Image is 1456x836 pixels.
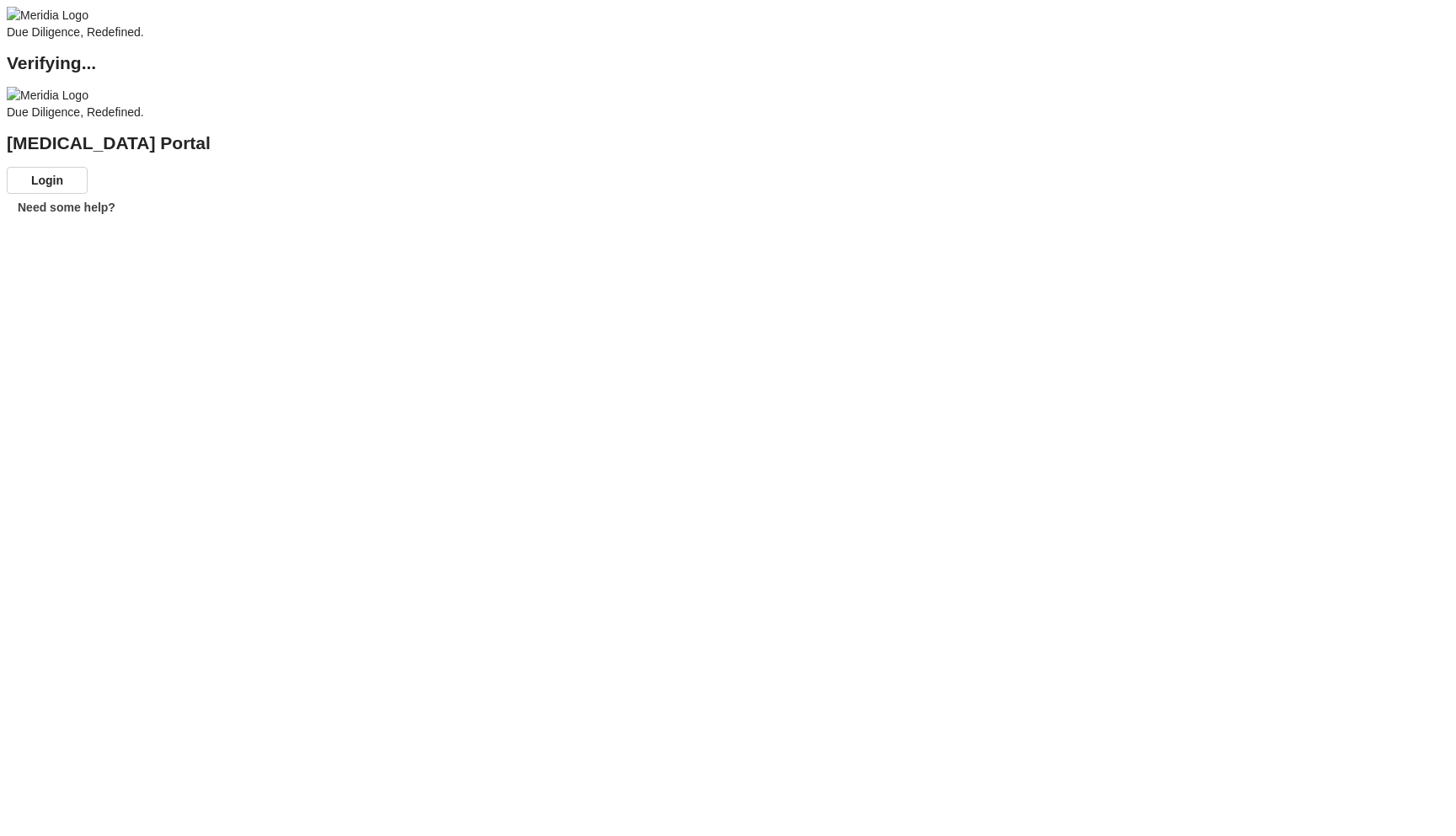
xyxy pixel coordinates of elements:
h2: [MEDICAL_DATA] Portal [7,135,1449,152]
span: Due Diligence, Redefined. [7,25,144,39]
h2: Verifying... [7,55,1449,72]
button: Login [7,167,88,194]
img: Meridia Logo [7,87,88,104]
img: Meridia Logo [7,7,88,24]
button: Need some help? [7,194,126,221]
span: Due Diligence, Redefined. [7,105,144,119]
